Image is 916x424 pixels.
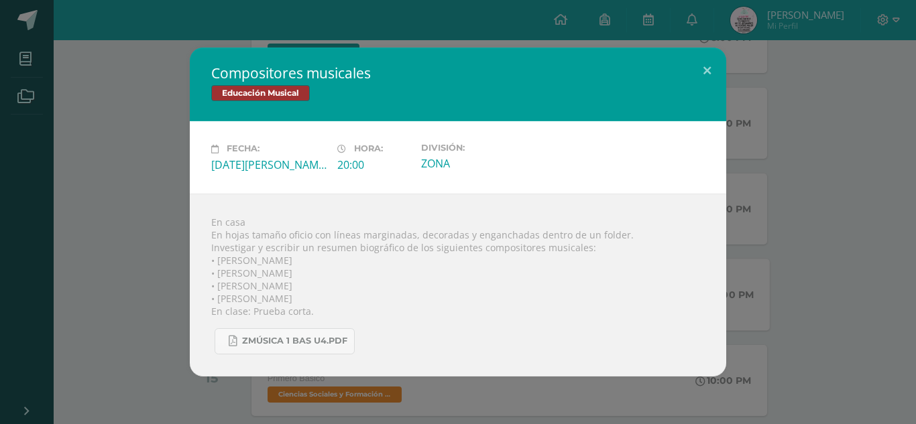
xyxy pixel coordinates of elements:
[227,144,260,154] span: Fecha:
[354,144,383,154] span: Hora:
[688,48,726,93] button: Close (Esc)
[215,328,355,354] a: Zmúsica 1 Bas U4.pdf
[211,64,705,82] h2: Compositores musicales
[337,157,410,172] div: 20:00
[211,85,310,101] span: Educación Musical
[242,336,347,346] span: Zmúsica 1 Bas U4.pdf
[421,156,536,171] div: ZONA
[421,143,536,153] label: División:
[211,157,327,172] div: [DATE][PERSON_NAME]
[190,194,726,376] div: En casa En hojas tamaño oficio con líneas marginadas, decoradas y enganchadas dentro de un folder...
